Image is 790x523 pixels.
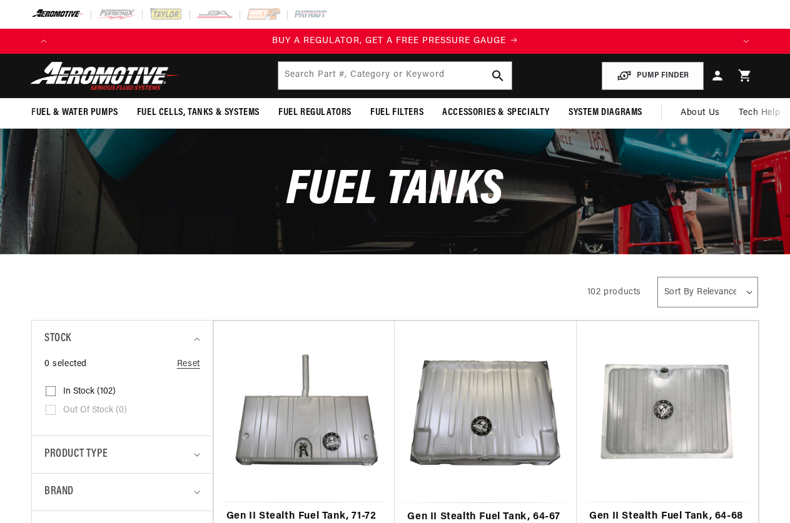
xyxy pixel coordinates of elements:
[278,62,511,89] input: Search by Part Number, Category or Keyword
[44,483,74,501] span: Brand
[587,287,641,297] span: 102 products
[44,357,87,371] span: 0 selected
[272,36,506,46] span: BUY A REGULATOR, GET A FREE PRESSURE GAUGE
[31,29,56,54] button: Translation missing: en.sections.announcements.previous_announcement
[370,106,423,119] span: Fuel Filters
[734,29,759,54] button: Translation missing: en.sections.announcements.next_announcement
[286,166,504,216] span: Fuel Tanks
[569,106,642,119] span: System Diagrams
[56,34,734,48] a: BUY A REGULATOR, GET A FREE PRESSURE GAUGE
[44,321,200,357] summary: Stock (0 selected)
[433,98,559,127] summary: Accessories & Specialty
[361,98,433,127] summary: Fuel Filters
[442,106,550,119] span: Accessories & Specialty
[671,98,729,128] a: About Us
[63,386,116,397] span: In stock (102)
[269,98,361,127] summary: Fuel Regulators
[63,405,127,416] span: Out of stock (0)
[137,106,260,119] span: Fuel Cells, Tanks & Systems
[681,108,720,117] span: About Us
[602,62,704,90] button: PUMP FINDER
[128,98,269,127] summary: Fuel Cells, Tanks & Systems
[177,357,200,371] a: Reset
[27,61,183,91] img: Aeromotive
[729,98,789,128] summary: Tech Help
[44,436,200,473] summary: Product type (0 selected)
[22,98,128,127] summary: Fuel & Water Pumps
[56,34,734,48] div: Announcement
[739,106,780,120] span: Tech Help
[484,62,512,89] button: search button
[44,446,108,464] span: Product type
[559,98,652,127] summary: System Diagrams
[278,106,352,119] span: Fuel Regulators
[44,474,200,511] summary: Brand (0 selected)
[31,106,118,119] span: Fuel & Water Pumps
[44,330,71,348] span: Stock
[56,34,734,48] div: 1 of 4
